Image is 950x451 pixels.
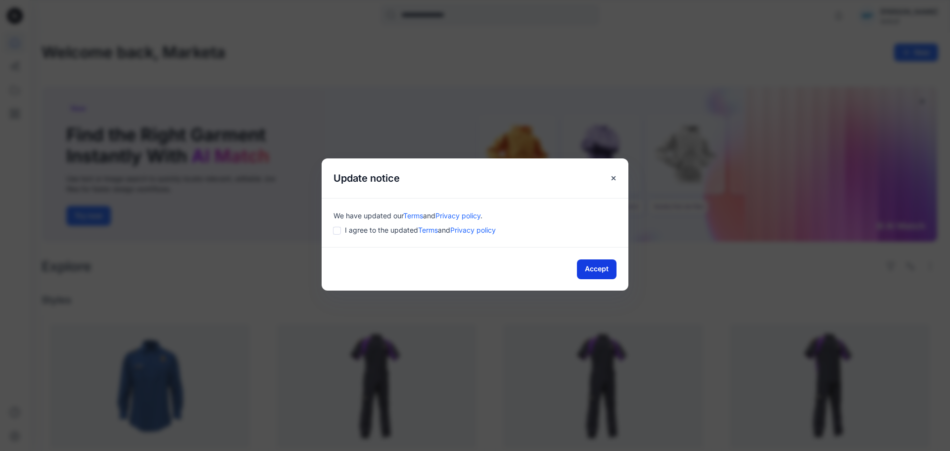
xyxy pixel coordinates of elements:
[403,211,423,220] a: Terms
[450,226,496,234] a: Privacy policy
[577,259,617,279] button: Accept
[418,226,438,234] a: Terms
[322,158,412,198] h5: Update notice
[435,211,480,220] a: Privacy policy
[605,169,622,187] button: Close
[438,226,450,234] span: and
[333,210,617,221] div: We have updated our .
[423,211,435,220] span: and
[345,225,496,235] span: I agree to the updated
